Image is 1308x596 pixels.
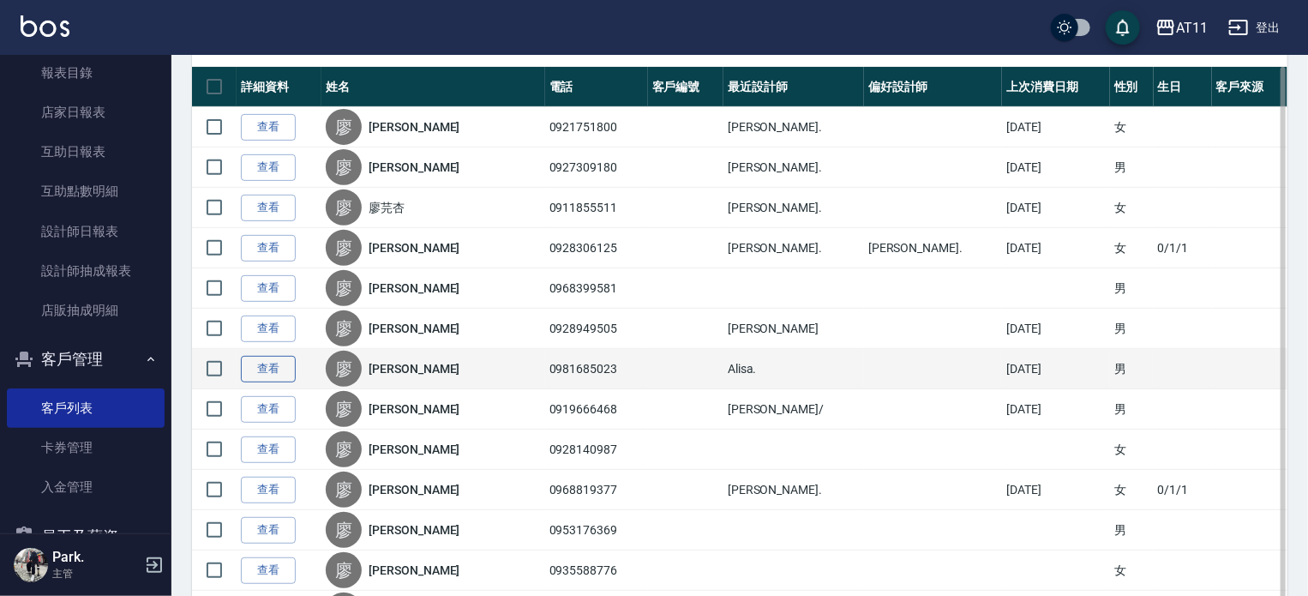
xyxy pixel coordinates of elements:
a: [PERSON_NAME] [369,118,459,135]
td: 女 [1110,228,1154,268]
a: [PERSON_NAME] [369,521,459,539]
a: 查看 [241,316,296,342]
a: 查看 [241,235,296,262]
td: 女 [1110,188,1154,228]
a: [PERSON_NAME] [369,481,459,498]
a: 設計師日報表 [7,212,165,251]
td: 女 [1110,551,1154,591]
h5: Park. [52,549,140,566]
td: [PERSON_NAME] [723,309,864,349]
a: 查看 [241,114,296,141]
td: 0928949505 [545,309,648,349]
div: 廖 [326,472,362,508]
a: 入金管理 [7,467,165,507]
td: 0928140987 [545,430,648,470]
img: Logo [21,15,69,37]
td: [DATE] [1002,309,1110,349]
a: 客戶列表 [7,388,165,428]
div: 廖 [326,431,362,467]
a: 查看 [241,195,296,221]
button: 員工及薪資 [7,515,165,559]
a: [PERSON_NAME] [369,562,459,579]
th: 偏好設計師 [864,67,1002,107]
td: [DATE] [1002,349,1110,389]
a: [PERSON_NAME] [369,360,459,377]
td: 0927309180 [545,147,648,188]
a: [PERSON_NAME] [369,441,459,458]
td: 0968819377 [545,470,648,510]
td: 女 [1110,430,1154,470]
td: 男 [1110,510,1154,551]
button: 客戶管理 [7,337,165,382]
th: 客戶來源 [1212,67,1287,107]
div: 廖 [326,391,362,427]
a: [PERSON_NAME] [369,159,459,176]
td: Alisa. [723,349,864,389]
td: [DATE] [1002,470,1110,510]
a: 查看 [241,275,296,302]
div: 廖 [326,351,362,387]
th: 最近設計師 [723,67,864,107]
td: 男 [1110,147,1154,188]
td: 0921751800 [545,107,648,147]
td: [PERSON_NAME]. [723,228,864,268]
th: 詳細資料 [237,67,321,107]
a: 查看 [241,477,296,503]
img: Person [14,548,48,582]
a: [PERSON_NAME] [369,280,459,297]
th: 客戶編號 [648,67,723,107]
td: [PERSON_NAME]. [723,470,864,510]
td: 0/1/1 [1154,470,1212,510]
td: 0928306125 [545,228,648,268]
td: 0968399581 [545,268,648,309]
td: 女 [1110,107,1154,147]
p: 主管 [52,566,140,581]
a: [PERSON_NAME] [369,320,459,337]
td: 0935588776 [545,551,648,591]
div: 廖 [326,149,362,185]
div: 廖 [326,270,362,306]
td: [PERSON_NAME]. [723,147,864,188]
div: 廖 [326,190,362,226]
td: 0/1/1 [1154,228,1212,268]
td: 0919666468 [545,389,648,430]
th: 上次消費日期 [1002,67,1110,107]
th: 姓名 [321,67,544,107]
div: AT11 [1176,17,1208,39]
a: 報表目錄 [7,53,165,93]
td: [PERSON_NAME]. [723,107,864,147]
a: 查看 [241,154,296,181]
td: 男 [1110,349,1154,389]
a: 查看 [241,557,296,584]
a: [PERSON_NAME] [369,400,459,418]
a: 互助日報表 [7,132,165,172]
td: 0981685023 [545,349,648,389]
td: 男 [1110,268,1154,309]
td: [PERSON_NAME]. [864,228,1002,268]
button: AT11 [1149,10,1215,45]
td: [DATE] [1002,188,1110,228]
div: 廖 [326,552,362,588]
td: 男 [1110,309,1154,349]
div: 廖 [326,310,362,346]
td: [DATE] [1002,228,1110,268]
a: 廖芫杏 [369,199,405,216]
button: 登出 [1221,12,1287,44]
a: 店販抽成明細 [7,291,165,330]
td: 0953176369 [545,510,648,551]
a: 查看 [241,356,296,382]
div: 廖 [326,109,362,145]
div: 廖 [326,230,362,266]
td: 0911855511 [545,188,648,228]
th: 性別 [1110,67,1154,107]
a: 查看 [241,396,296,423]
td: [DATE] [1002,107,1110,147]
div: 廖 [326,512,362,548]
th: 生日 [1154,67,1212,107]
td: [PERSON_NAME]/ [723,389,864,430]
a: 互助點數明細 [7,172,165,211]
td: 女 [1110,470,1154,510]
a: [PERSON_NAME] [369,239,459,256]
a: 卡券管理 [7,428,165,467]
td: [DATE] [1002,389,1110,430]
